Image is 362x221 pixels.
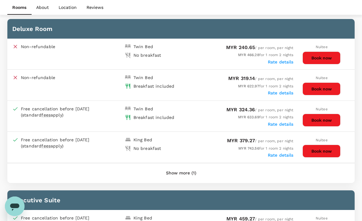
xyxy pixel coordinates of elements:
[228,77,294,81] span: / per room, per night
[133,145,161,151] div: No breakfast
[268,59,294,64] label: Rate details
[133,52,161,58] div: No breakfast
[12,24,350,34] h6: Deluxe Room
[21,106,125,118] div: Free cancellation before [DATE] (standard apply)
[133,44,153,50] div: Twin Bed
[41,112,51,117] span: fees
[238,146,259,151] span: MYR 743.56
[302,114,341,127] button: Book now
[125,137,131,143] img: king-bed-icon
[238,53,293,57] span: for 1 room 2 nights
[87,4,103,10] p: Reviews
[41,143,51,148] span: fees
[238,84,293,88] span: for 1 room 2 nights
[21,44,55,50] p: Non-refundable
[133,74,153,81] div: Twin Bed
[227,139,294,143] span: / per room, per night
[238,53,259,57] span: MYR 466.28
[125,215,131,221] img: king-bed-icon
[133,83,175,89] div: Breakfast included
[268,153,294,158] label: Rate details
[302,145,341,158] button: Book now
[302,51,341,64] button: Book now
[226,44,255,50] span: MYR 240.65
[316,138,328,142] span: Nuitee
[228,75,255,81] span: MYR 319.14
[316,76,328,80] span: Nuitee
[133,106,153,112] div: Twin Bed
[125,74,131,81] img: double-bed-icon
[238,115,259,119] span: MYR 633.69
[12,4,26,10] p: Rooms
[316,216,328,220] span: Nuitee
[12,195,350,205] h6: Executive Suite
[268,122,294,127] label: Rate details
[238,84,259,88] span: MYR 622.97
[316,107,328,111] span: Nuitee
[133,215,152,221] div: King Bed
[21,137,125,149] div: Free cancellation before [DATE] (standard apply)
[238,115,293,119] span: for 1 room 2 nights
[226,107,255,112] span: MYR 324.36
[5,196,25,216] iframe: Button to launch messaging window
[59,4,77,10] p: Location
[21,74,55,81] p: Non-refundable
[125,44,131,50] img: double-bed-icon
[125,106,131,112] img: double-bed-icon
[157,166,205,181] button: Show more (1)
[268,90,294,95] label: Rate details
[133,114,175,120] div: Breakfast included
[133,137,152,143] div: King Bed
[36,4,49,10] p: About
[238,146,293,151] span: for 1 room 2 nights
[226,108,294,112] span: / per room, per night
[227,138,255,143] span: MYR 379.27
[316,45,328,49] span: Nuitee
[226,46,294,50] span: / per room, per night
[302,82,341,95] button: Book now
